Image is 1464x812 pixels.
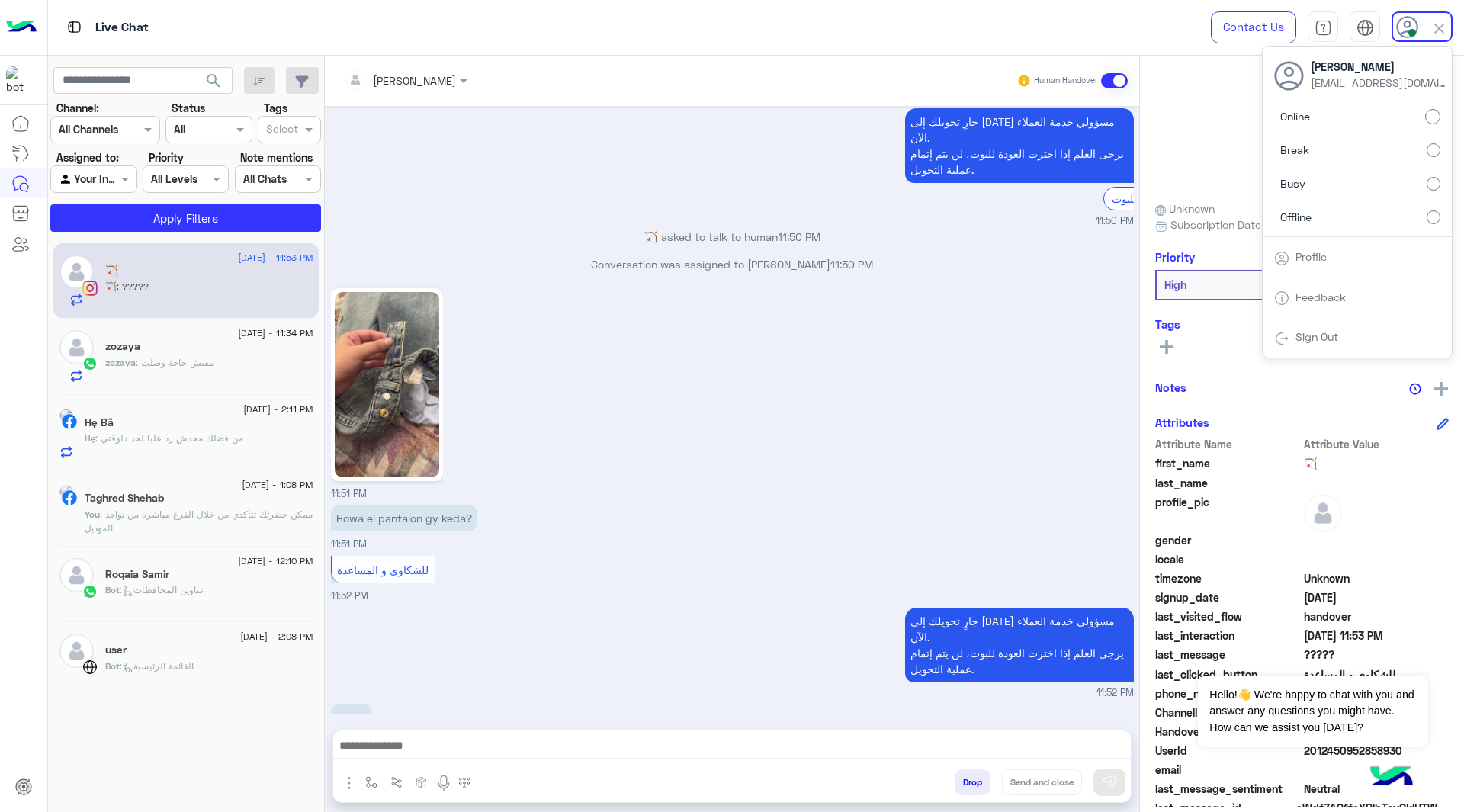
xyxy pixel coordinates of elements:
[95,432,243,444] span: من فضلك محدش رد عليا لحد دلوقتي
[1096,214,1134,229] span: 11:50 PM
[85,492,164,505] h5: Taghred Shehab
[238,251,313,265] span: [DATE] - 11:53 PM
[1002,769,1082,795] button: Send and close
[1304,551,1450,567] span: null
[1155,570,1301,586] span: timezone
[1427,210,1440,224] input: Offline
[1427,143,1440,157] input: Break
[204,72,223,90] span: search
[1155,685,1301,701] span: phone_number
[95,18,149,38] p: Live Chat
[1304,436,1450,452] span: Attribute Value
[59,558,94,592] img: defaultAdmin.png
[1356,19,1374,37] img: tab
[955,769,990,795] button: Drop
[1155,724,1301,740] span: HandoverOn
[105,660,120,672] span: Bot
[117,281,149,292] span: ?????
[85,509,100,520] span: You
[331,704,372,730] p: 30/8/2025, 11:53 PM
[1304,494,1342,532] img: defaultAdmin.png
[1311,75,1448,91] span: [EMAIL_ADDRESS][DOMAIN_NAME]
[240,149,313,165] label: Note mentions
[172,100,205,116] label: Status
[1155,743,1301,759] span: UserId
[1155,589,1301,605] span: signup_date
[82,660,98,675] img: WebChat
[82,356,98,371] img: WhatsApp
[1409,383,1421,395] img: notes
[56,100,99,116] label: Channel:
[1155,201,1215,217] span: Unknown
[1155,317,1449,331] h6: Tags
[778,230,820,243] span: 11:50 PM
[1155,704,1301,721] span: ChannelId
[1274,331,1289,346] img: tab
[1304,455,1450,471] span: 🏹
[120,584,205,595] span: : عناوين المحافظات
[1304,762,1450,778] span: null
[1274,290,1289,306] img: tab
[384,769,409,794] button: Trigger scenario
[1280,108,1310,124] span: Online
[1155,666,1301,682] span: last_clicked_button
[1365,751,1418,804] img: hulul-logo.png
[1430,20,1448,37] img: close
[6,66,34,94] img: 919860931428189
[6,11,37,43] img: Logo
[331,488,367,499] span: 11:51 PM
[85,509,313,534] span: ممكن حضرتك تتأكدي من خلال الفرع مباشره من تواجد الموديل
[1155,494,1301,529] span: profile_pic
[905,608,1134,682] p: 30/8/2025, 11:52 PM
[62,414,77,429] img: Facebook
[105,357,136,368] span: zozaya
[105,568,169,581] h5: Roqaia Samir
[195,67,233,100] button: search
[1155,781,1301,797] span: last_message_sentiment
[1155,608,1301,624] span: last_visited_flow
[242,478,313,492] span: [DATE] - 1:08 PM
[1155,762,1301,778] span: email
[331,590,368,602] span: 11:52 PM
[1295,250,1327,263] a: Profile
[1295,290,1346,303] a: Feedback
[1304,781,1450,797] span: 0
[1304,627,1450,644] span: 2025-08-30T20:53:12.866Z
[1304,743,1450,759] span: 2012450952858930
[365,776,377,788] img: select flow
[1155,436,1301,452] span: Attribute Name
[1155,250,1195,264] h6: Priority
[340,774,358,792] img: send attachment
[85,416,114,429] h5: Hę Bã
[59,255,94,289] img: defaultAdmin.png
[1211,11,1296,43] a: Contact Us
[65,18,84,37] img: tab
[337,563,429,576] span: للشكاوى و المساعدة
[59,485,73,499] img: picture
[1198,676,1427,747] span: Hello!👋 We're happy to chat with you and answer any questions you might have. How can we assist y...
[1155,647,1301,663] span: last_message
[59,634,94,668] img: defaultAdmin.png
[1155,551,1301,567] span: locale
[1155,416,1209,429] h6: Attributes
[56,149,119,165] label: Assigned to:
[240,630,313,644] span: [DATE] - 2:08 PM
[59,409,73,422] img: picture
[1034,75,1098,87] small: Human Handover
[62,490,77,505] img: Facebook
[409,769,435,794] button: create order
[1280,142,1309,158] span: Break
[82,584,98,599] img: WhatsApp
[359,769,384,794] button: select flow
[1425,109,1440,124] input: Online
[331,505,477,531] p: 30/8/2025, 11:51 PM
[105,281,117,292] span: 🏹
[238,554,313,568] span: [DATE] - 12:10 PM
[905,108,1134,183] p: 30/8/2025, 11:50 PM
[1304,608,1450,624] span: handover
[1102,775,1117,790] img: send message
[136,357,213,368] span: مفيش حاجة وصلت
[830,258,873,271] span: 11:50 PM
[1427,177,1440,191] input: Busy
[331,256,1134,272] p: Conversation was assigned to [PERSON_NAME]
